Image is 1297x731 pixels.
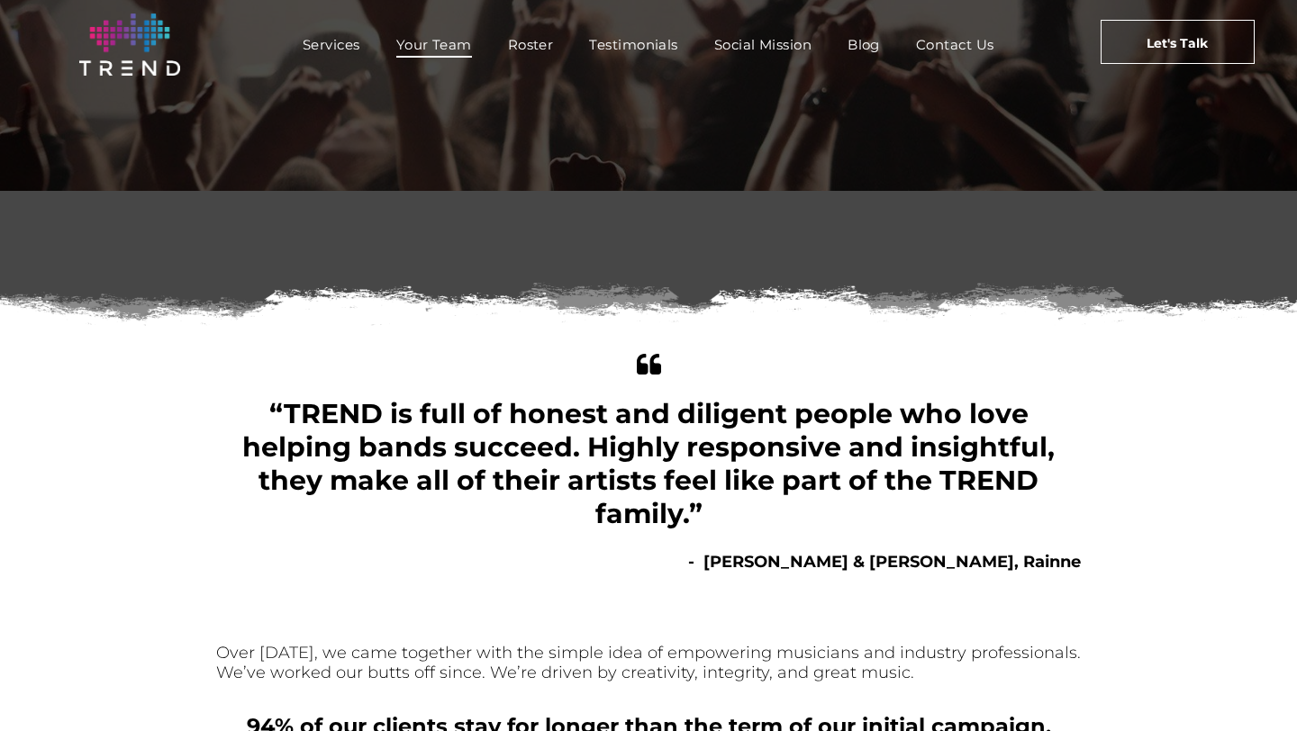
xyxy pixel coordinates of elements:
[490,32,572,58] a: Roster
[696,32,830,58] a: Social Mission
[898,32,1012,58] a: Contact Us
[1147,21,1208,66] span: Let's Talk
[571,32,695,58] a: Testimonials
[688,552,1081,572] b: - [PERSON_NAME] & [PERSON_NAME], Rainne
[1101,20,1255,64] a: Let's Talk
[1207,645,1297,731] iframe: Chat Widget
[216,643,1081,682] font: Over [DATE], we came together with the simple idea of empowering musicians and industry professio...
[242,397,1055,530] span: “TREND is full of honest and diligent people who love helping bands succeed. Highly responsive an...
[79,14,180,76] img: logo
[285,32,378,58] a: Services
[830,32,898,58] a: Blog
[378,32,490,58] a: Your Team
